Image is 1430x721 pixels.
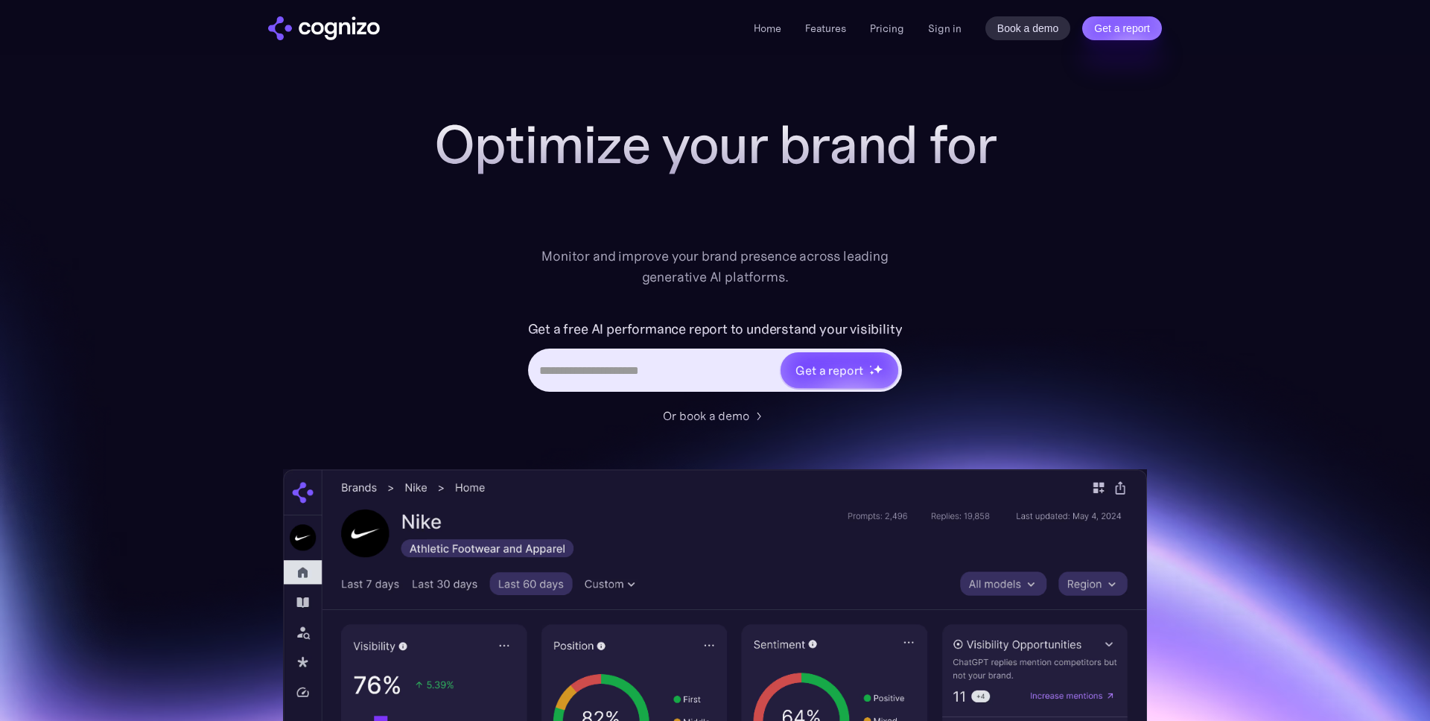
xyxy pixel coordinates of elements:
h1: Optimize your brand for [417,115,1013,174]
div: Monitor and improve your brand presence across leading generative AI platforms. [532,246,898,288]
a: Or book a demo [663,407,767,425]
div: Or book a demo [663,407,749,425]
img: star [869,365,871,367]
a: Pricing [870,22,904,35]
img: star [869,370,874,375]
a: Features [805,22,846,35]
img: star [873,364,883,374]
label: Get a free AI performance report to understand your visibility [528,317,903,341]
a: Get a reportstarstarstar [779,351,900,390]
a: Home [754,22,781,35]
a: Book a demo [985,16,1071,40]
a: home [268,16,380,40]
img: cognizo logo [268,16,380,40]
a: Sign in [928,19,962,37]
a: Get a report [1082,16,1162,40]
form: Hero URL Input Form [528,317,903,399]
div: Get a report [795,361,862,379]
